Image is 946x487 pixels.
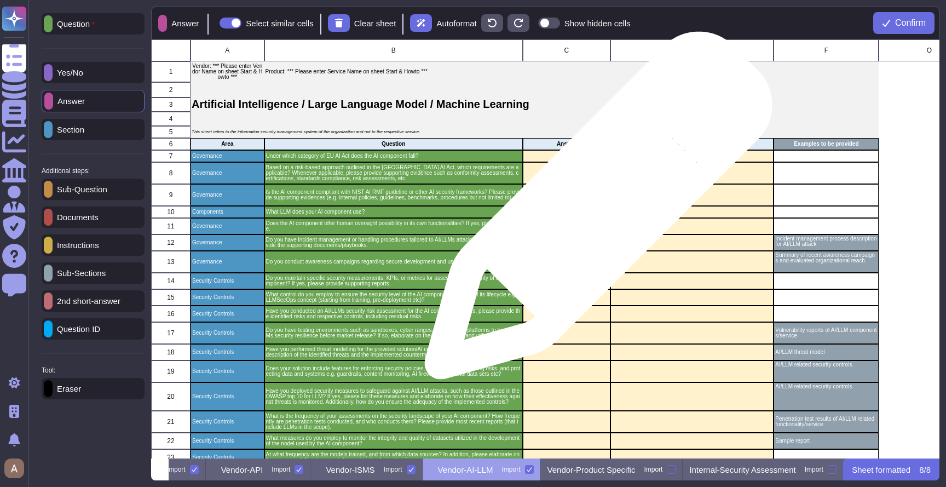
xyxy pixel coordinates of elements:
[192,369,263,374] p: Security Controls
[384,466,402,473] div: Import
[776,350,878,355] p: AI/LLM threat model
[151,273,191,289] div: 14
[612,141,772,147] p: Vendor Comment
[524,141,609,147] p: Answer
[192,224,263,229] p: Governance
[192,170,263,176] p: Governance
[53,385,81,393] p: Eraser
[2,456,32,480] button: user
[266,366,521,377] p: Does your solution include features for enforcing security policies, detecting and mitigating ris...
[895,19,926,27] span: Confirm
[266,388,521,405] p: Have you deployed security measures to safeguard against AI/LLM attacks, such as those outlined i...
[689,466,795,474] p: Internal-Security Assessment
[776,328,878,339] p: Vulnerability reports of AI/LLM components/service
[53,325,100,333] p: Question ID
[266,259,521,265] p: Do you conduct awareness campaigns regarding secure development and usage of AI solutions?
[192,330,263,336] p: Security Controls
[266,347,521,358] p: Have you performed threat modelling for the provided solution/AI component? Please share the deta...
[151,98,191,112] div: 3
[151,289,191,306] div: 15
[192,419,263,425] p: Security Controls
[151,39,939,459] div: grid
[852,466,910,474] p: Sheet formatted
[151,150,191,162] div: 7
[776,416,878,427] p: Penetration test results of AI/LLM related functionality/service
[266,190,521,200] p: Is the AI component compliant with NIST AI RMF guideline or other AI security frameworks? Please ...
[266,237,521,248] p: Do you have incident management or handling procedures tailored to AI/LLMs attacks? If yes, pleas...
[502,466,521,473] div: Import
[192,130,263,134] p: This sheet refers to the information security management system of the organization and not to th...
[354,19,396,27] p: Clear sheet
[151,382,191,411] div: 20
[53,97,85,105] p: Answer
[42,367,55,374] p: Tool:
[53,269,106,277] p: Sub-Sections
[266,292,521,303] p: What control do you employ to ensure the security level of the AI component throughout its lifecy...
[776,141,878,147] p: Examples to be provided
[266,276,521,287] p: Do you maintain specific security measurements, KPIs, or metrics for assessing the security of th...
[53,241,99,249] p: Instructions
[266,436,521,446] p: What measures do you employ to monitor the integrity and quality of datasets utilized in the deve...
[151,61,191,82] div: 1
[805,466,823,473] div: Import
[53,125,84,134] p: Section
[776,362,878,368] p: AI/LLM related security controls
[391,47,396,54] span: B
[564,47,569,54] span: C
[564,19,631,27] div: Show hidden cells
[246,19,313,27] div: Select similar cells
[151,306,191,322] div: 16
[167,19,199,27] p: Answer
[192,455,263,460] p: Security Controls
[919,466,931,474] p: 8 / 8
[192,99,609,110] p: Artificial Intelligence / Large Language Model / Machine Learning
[151,322,191,344] div: 17
[221,466,263,474] p: Vendor-API
[326,466,374,474] p: Vendor-ISMS
[151,218,191,234] div: 11
[438,466,493,474] p: Vendor-AI-LLM
[151,82,191,98] div: 2
[776,253,878,263] p: Summary of recent awareness campaigns and evaluated organizational reach.
[151,112,191,126] div: 4
[192,192,263,198] p: Governance
[192,141,263,147] p: Area
[151,411,191,433] div: 21
[272,466,290,473] div: Import
[151,138,191,150] div: 6
[151,344,191,360] div: 18
[53,185,107,193] p: Sub-Question
[53,297,120,305] p: 2nd short-answer
[824,47,828,54] span: F
[192,209,263,215] p: Components
[192,311,263,317] p: Security Controls
[776,438,878,444] p: Sample report
[436,19,476,27] p: Autoformat
[4,459,24,478] img: user
[151,206,191,218] div: 10
[151,126,191,138] div: 5
[266,209,521,215] p: What LLM does your AI component use?
[192,295,263,300] p: Security Controls
[151,162,191,184] div: 8
[192,438,263,444] p: Security Controls
[776,384,878,389] p: AI/LLM related security controls
[151,449,191,466] div: 23
[192,278,263,284] p: Security Controls
[690,47,694,54] span: E
[192,394,263,399] p: Security Controls
[266,328,521,339] p: Do you have testing environments such as sandboxes, cyber ranges, or simulation platforms to test...
[151,184,191,206] div: 9
[547,466,636,474] p: Vendor-Product Specific
[151,360,191,382] div: 19
[927,47,932,54] span: O
[226,47,230,54] span: A
[192,64,263,80] p: Vendor: *** Please enter Vendor Name on sheet Start & Howto ***
[151,251,191,273] div: 13
[151,234,191,251] div: 12
[192,259,263,265] p: Governance
[266,141,521,147] p: Question
[53,213,99,221] p: Documents
[53,20,95,28] p: Question
[266,165,521,181] p: Based on a risk-based approach outlined in the [GEOGRAPHIC_DATA] AI Act, which requirements are a...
